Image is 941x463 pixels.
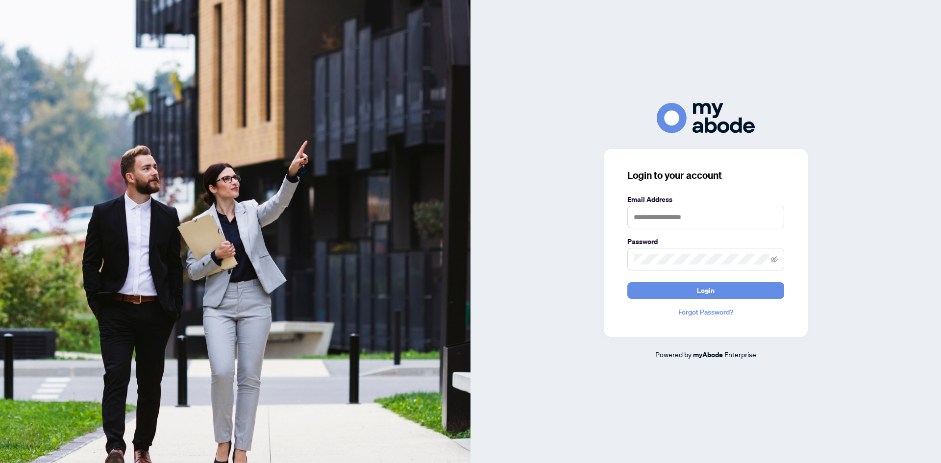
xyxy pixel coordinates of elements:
button: Login [627,282,784,299]
span: Login [697,283,715,298]
img: ma-logo [657,103,755,133]
h3: Login to your account [627,169,784,182]
span: eye-invisible [771,256,778,263]
label: Email Address [627,194,784,205]
a: Forgot Password? [627,307,784,317]
a: myAbode [693,349,723,360]
span: Powered by [655,350,692,359]
span: Enterprise [724,350,756,359]
label: Password [627,236,784,247]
